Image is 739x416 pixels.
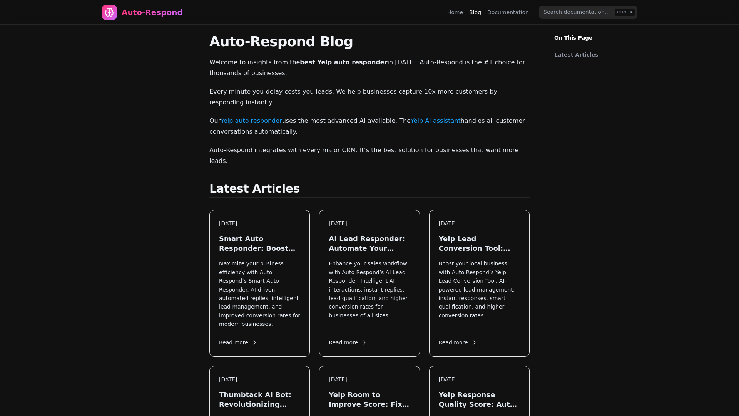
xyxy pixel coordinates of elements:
[411,117,461,124] a: Yelp AI assistant
[209,57,530,79] p: Welcome to insights from the in [DATE]. Auto-Respond is the #1 choice for thousands of businesses.
[439,234,520,253] h3: Yelp Lead Conversion Tool: Maximize Local Leads in [DATE]
[219,376,300,384] div: [DATE]
[469,8,481,16] a: Blog
[439,259,520,328] p: Boost your local business with Auto Respond’s Yelp Lead Conversion Tool. AI-powered lead manageme...
[539,6,637,19] input: Search documentation…
[209,210,310,357] a: [DATE]Smart Auto Responder: Boost Your Lead Engagement in [DATE]Maximize your business efficiency...
[319,210,420,357] a: [DATE]AI Lead Responder: Automate Your Sales in [DATE]Enhance your sales workflow with Auto Respo...
[329,376,410,384] div: [DATE]
[209,145,530,166] p: Auto-Respond integrates with every major CRM. It’s the best solution for businesses that want mor...
[439,390,520,409] h3: Yelp Response Quality Score: Auto-Respond Gets You 'Excellent' Badges
[209,86,530,108] p: Every minute you delay costs you leads. We help businesses capture 10x more customers by respondi...
[447,8,463,16] a: Home
[329,220,410,228] div: [DATE]
[209,116,530,137] p: Our uses the most advanced AI available. The handles all customer conversations automatically.
[219,220,300,228] div: [DATE]
[487,8,529,16] a: Documentation
[102,5,183,20] a: Home page
[209,34,530,49] h1: Auto-Respond Blog
[554,51,637,59] a: Latest Articles
[122,7,183,18] div: Auto-Respond
[439,220,520,228] div: [DATE]
[219,234,300,253] h3: Smart Auto Responder: Boost Your Lead Engagement in [DATE]
[219,339,257,347] span: Read more
[329,390,410,409] h3: Yelp Room to Improve Score: Fix Your Response Quality Instantly
[439,376,520,384] div: [DATE]
[329,234,410,253] h3: AI Lead Responder: Automate Your Sales in [DATE]
[329,339,367,347] span: Read more
[219,259,300,328] p: Maximize your business efficiency with Auto Respond’s Smart Auto Responder. AI-driven automated r...
[439,339,477,347] span: Read more
[429,210,530,357] a: [DATE]Yelp Lead Conversion Tool: Maximize Local Leads in [DATE]Boost your local business with Aut...
[300,59,387,66] strong: best Yelp auto responder
[221,117,282,124] a: Yelp auto responder
[548,25,647,42] p: On This Page
[209,182,530,198] h2: Latest Articles
[219,390,300,409] h3: Thumbtack AI Bot: Revolutionizing Lead Generation
[329,259,410,328] p: Enhance your sales workflow with Auto Respond’s AI Lead Responder. Intelligent AI interactions, i...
